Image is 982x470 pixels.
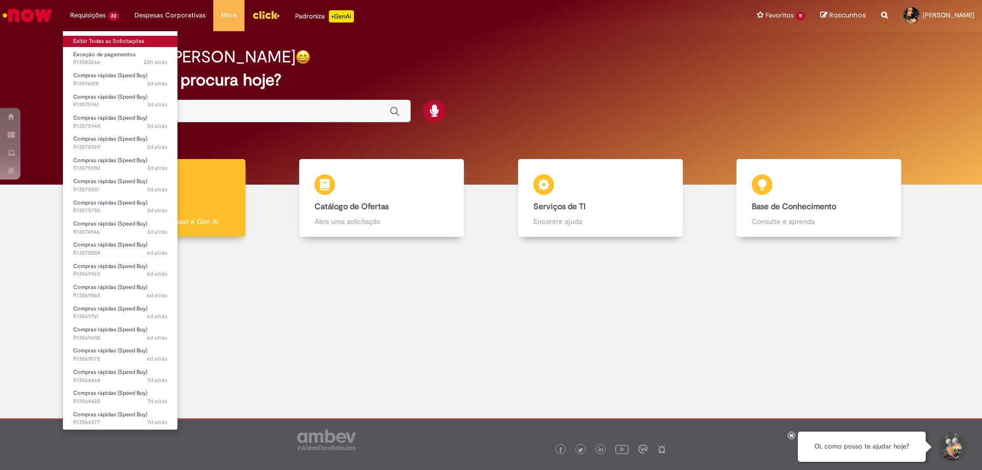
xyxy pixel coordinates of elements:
a: Tirar dúvidas Tirar dúvidas com Lupi Assist e Gen Ai [54,159,273,237]
span: Compras rápidas (Speed Buy) [73,72,147,79]
span: 3d atrás [147,101,167,108]
span: Compras rápidas (Speed Buy) [73,411,147,418]
span: Compras rápidas (Speed Buy) [73,177,147,185]
span: 3d atrás [147,228,167,236]
h2: Boa tarde, [PERSON_NAME] [88,48,296,66]
a: Aberto R13574946 : Compras rápidas (Speed Buy) [63,218,177,237]
span: Compras rápidas (Speed Buy) [73,262,147,270]
time: 30/09/2025 17:29:26 [144,58,167,66]
time: 29/09/2025 11:09:13 [147,80,167,87]
span: Compras rápidas (Speed Buy) [73,199,147,207]
time: 26/09/2025 10:43:37 [147,292,167,299]
span: More [221,10,237,20]
span: 6d atrás [147,292,167,299]
img: logo_footer_workplace.png [638,444,648,454]
span: Compras rápidas (Speed Buy) [73,220,147,228]
span: Compras rápidas (Speed Buy) [73,241,147,249]
span: 7d atrás [147,418,167,426]
span: 3d atrás [147,143,167,151]
span: 11 [796,12,805,20]
img: ServiceNow [1,5,54,26]
time: 24/09/2025 17:26:15 [147,397,167,405]
a: Aberto R13569965 : Compras rápidas (Speed Buy) [63,261,177,280]
img: happy-face.png [296,50,310,64]
span: 6d atrás [147,249,167,257]
time: 29/09/2025 10:58:24 [147,143,167,151]
div: Padroniza [295,10,354,23]
a: Aberto R13564464 : Compras rápidas (Speed Buy) [63,367,177,386]
a: Aberto R13575851 : Compras rápidas (Speed Buy) [63,176,177,195]
a: Aberto R13564422 : Compras rápidas (Speed Buy) [63,388,177,407]
span: 7d atrás [147,397,167,405]
span: 3d atrás [147,164,167,172]
a: Base de Conhecimento Consulte e aprenda [710,159,929,237]
b: Base de Conhecimento [752,202,836,212]
span: Compras rápidas (Speed Buy) [73,93,147,101]
a: Aberto R13575961 : Compras rápidas (Speed Buy) [63,92,177,110]
span: R13575902 [73,164,167,172]
p: Abra uma solicitação [315,216,449,227]
a: Serviços de TI Encontre ajuda [491,159,710,237]
span: Despesas Corporativas [135,10,206,20]
span: Compras rápidas (Speed Buy) [73,283,147,291]
a: Aberto R13564377 : Compras rápidas (Speed Buy) [63,409,177,428]
a: Aberto R13583266 : Exceção de pagamentos [63,49,177,68]
span: Compras rápidas (Speed Buy) [73,389,147,397]
span: Favoritos [766,10,794,20]
span: R13564377 [73,418,167,427]
span: 3d atrás [147,207,167,214]
b: Serviços de TI [533,202,586,212]
h2: O que você procura hoje? [88,71,894,89]
span: R13575755 [73,207,167,215]
a: Rascunhos [820,11,866,20]
span: 3d atrás [147,186,167,193]
time: 24/09/2025 17:30:50 [147,376,167,384]
p: Encontre ajuda [533,216,667,227]
span: Compras rápidas (Speed Buy) [73,135,147,143]
a: Aberto R13576018 : Compras rápidas (Speed Buy) [63,70,177,89]
span: R13569602 [73,334,167,342]
span: Requisições [70,10,106,20]
time: 26/09/2025 10:26:22 [147,312,167,320]
span: Compras rápidas (Speed Buy) [73,114,147,122]
span: R13575948 [73,122,167,130]
span: 6d atrás [147,334,167,342]
a: Aberto R13575929 : Compras rápidas (Speed Buy) [63,133,177,152]
a: Aberto R13569572 : Compras rápidas (Speed Buy) [63,345,177,364]
a: Aberto R13569865 : Compras rápidas (Speed Buy) [63,282,177,301]
span: Compras rápidas (Speed Buy) [73,347,147,354]
img: logo_footer_twitter.png [578,447,583,453]
time: 24/09/2025 17:18:20 [147,418,167,426]
span: 6d atrás [147,312,167,320]
img: logo_footer_youtube.png [615,442,629,456]
span: 3d atrás [147,122,167,130]
time: 26/09/2025 10:01:35 [147,355,167,363]
p: Consulte e aprenda [752,216,886,227]
time: 29/09/2025 11:01:59 [147,122,167,130]
span: R13570054 [73,249,167,257]
img: logo_footer_ambev_rotulo_gray.png [297,430,356,450]
img: logo_footer_linkedin.png [598,447,604,453]
span: Exceção de pagamentos [73,51,136,58]
span: 22h atrás [144,58,167,66]
span: R13569572 [73,355,167,363]
a: Aberto R13575948 : Compras rápidas (Speed Buy) [63,113,177,131]
span: [PERSON_NAME] [923,11,974,19]
a: Aberto R13569602 : Compras rápidas (Speed Buy) [63,324,177,343]
span: R13583266 [73,58,167,66]
a: Aberto R13570054 : Compras rápidas (Speed Buy) [63,239,177,258]
span: R13564464 [73,376,167,385]
span: Compras rápidas (Speed Buy) [73,368,147,376]
span: R13564422 [73,397,167,406]
span: 23 [108,12,119,20]
span: R13569965 [73,270,167,278]
span: R13569865 [73,292,167,300]
a: Aberto R13575755 : Compras rápidas (Speed Buy) [63,197,177,216]
img: logo_footer_facebook.png [558,447,563,453]
span: Compras rápidas (Speed Buy) [73,305,147,312]
span: 6d atrás [147,270,167,278]
span: R13569761 [73,312,167,321]
time: 29/09/2025 11:03:11 [147,101,167,108]
time: 29/09/2025 10:54:29 [147,164,167,172]
time: 26/09/2025 10:07:54 [147,334,167,342]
